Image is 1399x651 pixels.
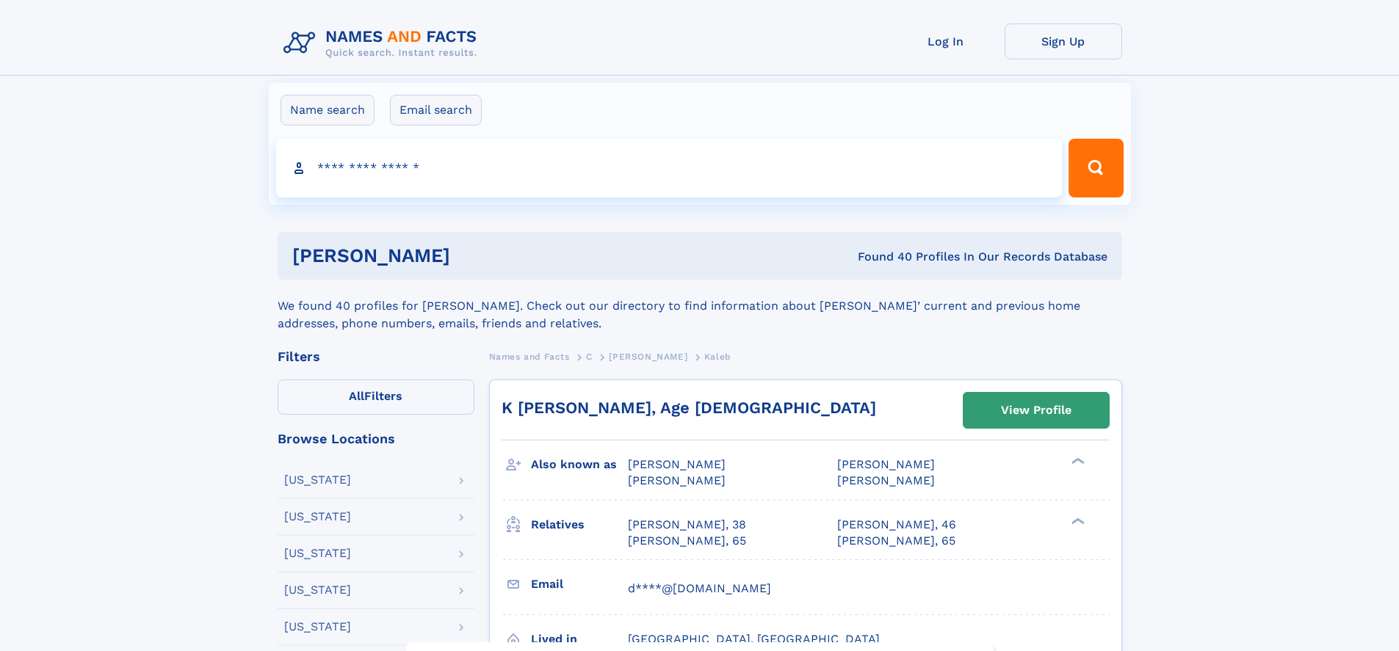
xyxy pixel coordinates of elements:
[349,389,364,403] span: All
[502,399,876,417] a: K [PERSON_NAME], Age [DEMOGRAPHIC_DATA]
[586,347,593,365] a: C
[489,347,570,365] a: Names and Facts
[628,533,746,549] a: [PERSON_NAME], 65
[276,139,1063,197] input: search input
[654,249,1107,265] div: Found 40 Profiles In Our Records Database
[1001,393,1071,427] div: View Profile
[609,352,687,362] span: [PERSON_NAME]
[278,280,1122,332] div: We found 40 profiles for [PERSON_NAME]. Check out our directory to find information about [PERSON...
[390,95,482,126] label: Email search
[278,432,474,445] div: Browse Locations
[284,511,351,523] div: [US_STATE]
[278,350,474,363] div: Filters
[837,533,955,549] a: [PERSON_NAME], 65
[1068,516,1085,525] div: ❯
[1069,139,1123,197] button: Search Button
[531,512,628,537] h3: Relatives
[284,584,351,596] div: [US_STATE]
[964,393,1109,428] a: View Profile
[281,95,375,126] label: Name search
[278,379,474,415] label: Filters
[887,23,1005,59] a: Log In
[531,572,628,597] h3: Email
[837,517,956,533] a: [PERSON_NAME], 46
[837,473,935,487] span: [PERSON_NAME]
[628,457,726,471] span: [PERSON_NAME]
[284,474,351,486] div: [US_STATE]
[837,457,935,471] span: [PERSON_NAME]
[628,632,880,646] span: [GEOGRAPHIC_DATA], [GEOGRAPHIC_DATA]
[278,23,489,63] img: Logo Names and Facts
[292,247,654,265] h1: [PERSON_NAME]
[1068,457,1085,466] div: ❯
[628,517,746,533] a: [PERSON_NAME], 38
[609,347,687,365] a: [PERSON_NAME]
[704,352,731,362] span: Kaleb
[1005,23,1122,59] a: Sign Up
[628,473,726,487] span: [PERSON_NAME]
[586,352,593,362] span: C
[284,621,351,633] div: [US_STATE]
[284,548,351,559] div: [US_STATE]
[531,452,628,477] h3: Also known as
